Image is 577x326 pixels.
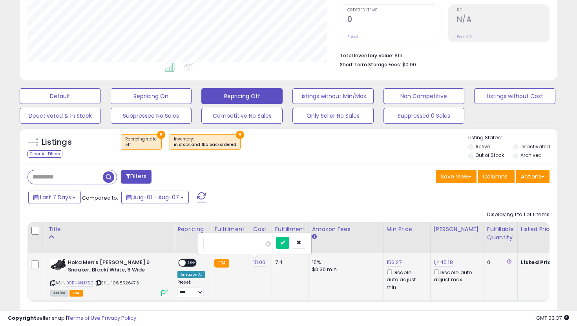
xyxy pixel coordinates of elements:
[111,108,192,124] button: Suppressed No Sales
[68,259,163,275] b: Hoka Men's [PERSON_NAME] 9 Sneaker, Black/White, 9 Wide
[434,259,453,266] a: 1,445.18
[20,88,101,104] button: Default
[402,61,416,68] span: $0.00
[214,225,246,233] div: Fulfillment
[457,15,549,25] h2: N/A
[133,193,179,201] span: Aug-01 - Aug-07
[487,259,511,266] div: 0
[312,259,377,266] div: 15%
[177,225,208,233] div: Repricing
[95,280,139,286] span: | SKU: 1068526473
[457,8,549,13] span: ROI
[474,88,555,104] button: Listings without Cost
[434,225,480,233] div: [PERSON_NAME]
[102,314,136,322] a: Privacy Policy
[340,61,401,68] b: Short Term Storage Fees:
[67,314,100,322] a: Terms of Use
[66,280,93,286] a: B0BNXNJXS2
[50,259,168,295] div: ASIN:
[483,173,508,180] span: Columns
[457,34,472,39] small: Prev: N/A
[186,260,198,266] span: OFF
[292,88,374,104] button: Listings without Min/Max
[520,152,542,158] label: Archived
[475,152,504,158] label: Out of Stock
[487,211,550,219] div: Displaying 1 to 1 of 1 items
[347,34,358,39] small: Prev: 0
[521,259,557,266] b: Listed Price:
[520,143,550,150] label: Deactivated
[347,8,440,13] span: Ordered Items
[312,233,317,240] small: Amazon Fees.
[275,259,303,266] div: 7.4
[82,194,118,202] span: Compared to:
[174,142,236,148] div: in stock and fba backordered
[50,290,68,297] span: All listings currently available for purchase on Amazon
[292,108,374,124] button: Only Seller No Sales
[8,314,37,322] strong: Copyright
[28,191,81,204] button: Last 7 Days
[387,225,427,233] div: Min Price
[40,193,71,201] span: Last 7 Days
[236,131,244,139] button: ×
[174,136,236,148] span: Inventory :
[125,136,157,148] span: Repricing state :
[177,280,205,297] div: Preset:
[312,266,377,273] div: $0.30 min
[312,225,380,233] div: Amazon Fees
[475,143,490,150] label: Active
[157,131,165,139] button: ×
[20,108,101,124] button: Deactivated & In Stock
[111,88,192,104] button: Repricing On
[177,271,205,278] div: Amazon AI
[340,50,544,60] li: $111
[383,108,465,124] button: Suppressed 0 Sales
[253,225,268,233] div: Cost
[214,259,229,268] small: FBA
[253,259,266,266] a: 111.00
[536,314,569,322] span: 2025-08-17 03:37 GMT
[487,225,514,242] div: Fulfillable Quantity
[48,225,171,233] div: Title
[50,259,66,270] img: 416Lc7C3vKL._SL40_.jpg
[275,225,305,242] div: Fulfillment Cost
[42,137,72,148] h5: Listings
[125,142,157,148] div: off
[387,268,424,291] div: Disable auto adjust min
[340,52,393,59] b: Total Inventory Value:
[27,150,62,158] div: Clear All Filters
[69,290,83,297] span: FBA
[478,170,515,183] button: Columns
[201,88,283,104] button: Repricing Off
[468,134,558,142] p: Listing States:
[121,191,189,204] button: Aug-01 - Aug-07
[8,315,136,322] div: seller snap | |
[516,170,550,183] button: Actions
[383,88,465,104] button: Non Competitive
[434,268,478,283] div: Disable auto adjust max
[201,108,283,124] button: Competitive No Sales
[387,259,402,266] a: 156.27
[347,15,440,25] h2: 0
[436,170,477,183] button: Save View
[121,170,152,184] button: Filters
